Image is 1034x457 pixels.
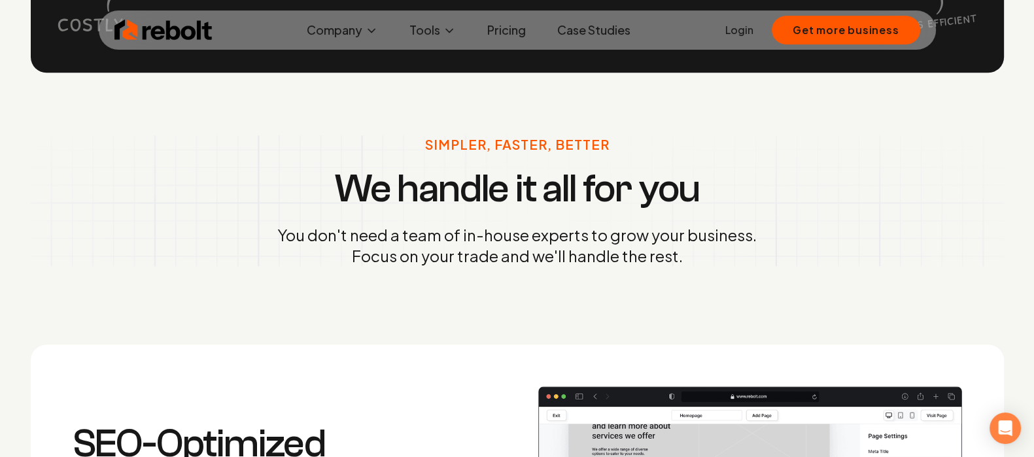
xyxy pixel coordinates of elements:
[425,135,610,154] p: Simpler, Faster, Better
[725,22,753,38] a: Login
[296,17,388,43] button: Company
[277,224,757,266] p: You don't need a team of in-house experts to grow your business. Focus on your trade and we'll ha...
[399,17,466,43] button: Tools
[114,17,213,43] img: Rebolt Logo
[334,169,700,209] h3: We handle it all for you
[477,17,536,43] a: Pricing
[547,17,641,43] a: Case Studies
[990,413,1021,444] div: Open Intercom Messenger
[772,16,920,44] button: Get more business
